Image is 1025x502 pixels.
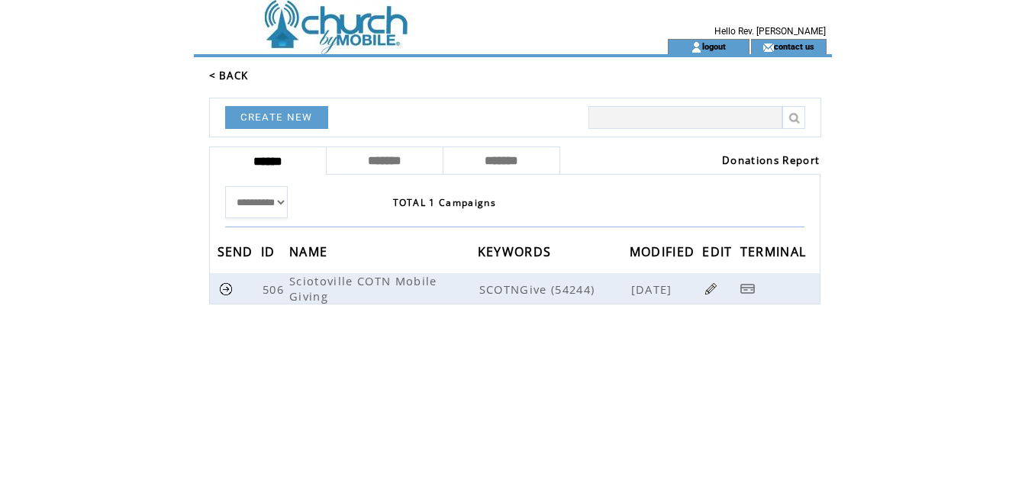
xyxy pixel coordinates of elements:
img: account_icon.gif [691,41,702,53]
span: TERMINAL [740,240,811,268]
span: SEND [218,240,257,268]
span: ID [261,240,279,268]
span: SCOTNGive (54244) [479,282,628,297]
span: NAME [289,240,331,268]
span: [DATE] [631,282,676,297]
a: < BACK [209,69,249,82]
a: KEYWORDS [478,246,556,256]
span: 506 [263,282,288,297]
a: NAME [289,246,331,256]
a: Donations Report [722,153,820,167]
span: TOTAL 1 Campaigns [393,196,497,209]
span: EDIT [702,240,736,268]
span: KEYWORDS [478,240,556,268]
a: CREATE NEW [225,106,328,129]
img: contact_us_icon.gif [762,41,774,53]
span: MODIFIED [630,240,699,268]
span: Sciotoville COTN Mobile Giving [289,273,437,304]
a: ID [261,246,279,256]
a: MODIFIED [630,246,699,256]
a: contact us [774,41,814,51]
span: Hello Rev. [PERSON_NAME] [714,26,826,37]
a: logout [702,41,726,51]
